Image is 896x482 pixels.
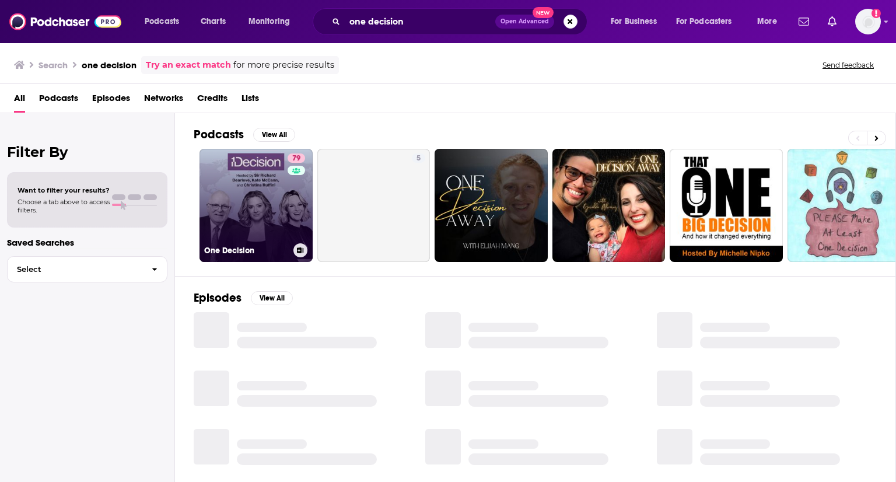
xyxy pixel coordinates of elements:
span: Choose a tab above to access filters. [17,198,110,214]
a: 5 [317,149,430,262]
img: User Profile [855,9,881,34]
span: Select [8,266,142,273]
button: open menu [240,12,305,31]
h2: Filter By [7,144,167,160]
span: for more precise results [233,58,334,72]
span: For Podcasters [676,13,732,30]
button: Send feedback [819,60,877,70]
h2: Episodes [194,291,242,305]
a: Try an exact match [146,58,231,72]
a: EpisodesView All [194,291,293,305]
span: Logged in as kkneafsey [855,9,881,34]
span: Podcasts [145,13,179,30]
span: Monitoring [249,13,290,30]
a: 5 [412,153,425,163]
a: Lists [242,89,259,113]
h2: Podcasts [194,127,244,142]
a: 79 [288,153,305,163]
button: Show profile menu [855,9,881,34]
button: open menu [136,12,194,31]
a: Networks [144,89,183,113]
p: Saved Searches [7,237,167,248]
input: Search podcasts, credits, & more... [345,12,495,31]
span: New [533,7,554,18]
span: 79 [292,153,300,165]
svg: Add a profile image [871,9,881,18]
img: Podchaser - Follow, Share and Rate Podcasts [9,11,121,33]
a: PodcastsView All [194,127,295,142]
h3: Search [38,60,68,71]
a: Podcasts [39,89,78,113]
a: 79One Decision [199,149,313,262]
a: Show notifications dropdown [794,12,814,32]
a: All [14,89,25,113]
button: View All [253,128,295,142]
span: Open Advanced [501,19,549,25]
h3: One Decision [204,246,289,256]
span: 5 [416,153,421,165]
span: For Business [611,13,657,30]
a: Charts [193,12,233,31]
span: Charts [201,13,226,30]
button: Select [7,256,167,282]
span: Want to filter your results? [17,186,110,194]
a: Credits [197,89,228,113]
button: open menu [668,12,749,31]
button: View All [251,291,293,305]
button: Open AdvancedNew [495,15,554,29]
div: Search podcasts, credits, & more... [324,8,598,35]
button: open menu [603,12,671,31]
a: Episodes [92,89,130,113]
a: Show notifications dropdown [823,12,841,32]
button: open menu [749,12,792,31]
span: More [757,13,777,30]
h3: one decision [82,60,136,71]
